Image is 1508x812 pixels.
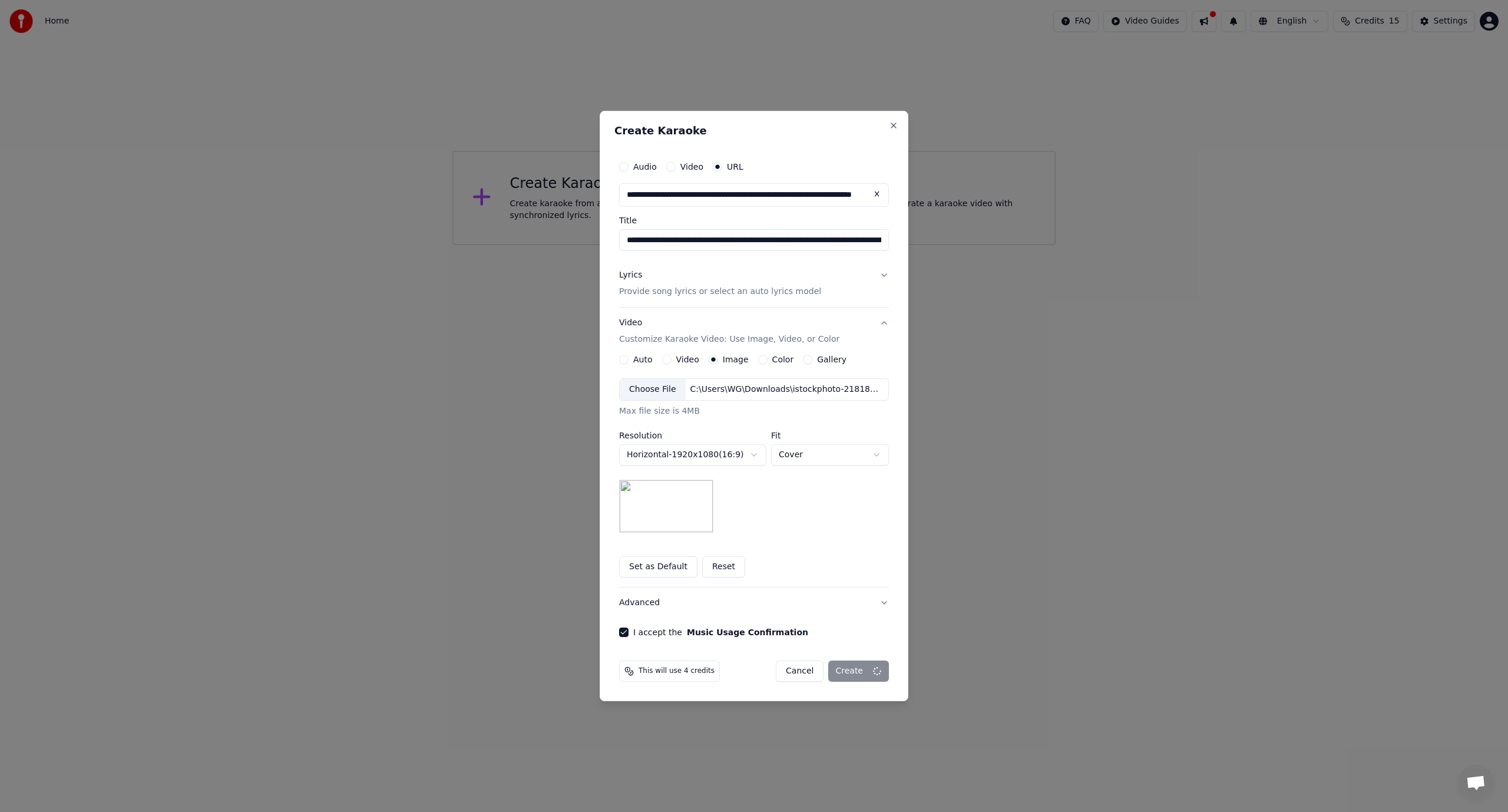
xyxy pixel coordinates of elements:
button: I accept the [687,628,808,636]
label: Video [680,163,703,171]
label: Resolution [619,431,766,440]
label: Gallery [817,355,846,364]
div: C:\Users\WG\Downloads\istockphoto-2181899967-612x612.jpg [686,384,886,395]
label: URL [727,163,743,171]
button: Reset [702,556,745,577]
div: VideoCustomize Karaoke Video: Use Image, Video, or Color [619,355,889,587]
div: Lyrics [619,269,642,281]
label: Audio [633,163,657,171]
label: Image [723,355,749,364]
h2: Create Karaoke [614,126,894,136]
label: Fit [771,431,889,440]
span: This will use 4 credits [639,666,715,676]
button: Set as Default [619,556,697,577]
button: VideoCustomize Karaoke Video: Use Image, Video, or Color [619,308,889,355]
button: LyricsProvide song lyrics or select an auto lyrics model [619,260,889,307]
button: Cancel [776,661,824,682]
label: Auto [633,355,653,364]
div: Max file size is 4MB [619,405,889,417]
p: Customize Karaoke Video: Use Image, Video, or Color [619,334,839,345]
label: Color [772,355,794,364]
div: Video [619,317,839,345]
label: Video [676,355,699,364]
div: Choose File [620,379,686,400]
button: Advanced [619,587,889,618]
label: I accept the [633,628,808,636]
p: Provide song lyrics or select an auto lyrics model [619,286,821,298]
label: Title [619,216,889,225]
